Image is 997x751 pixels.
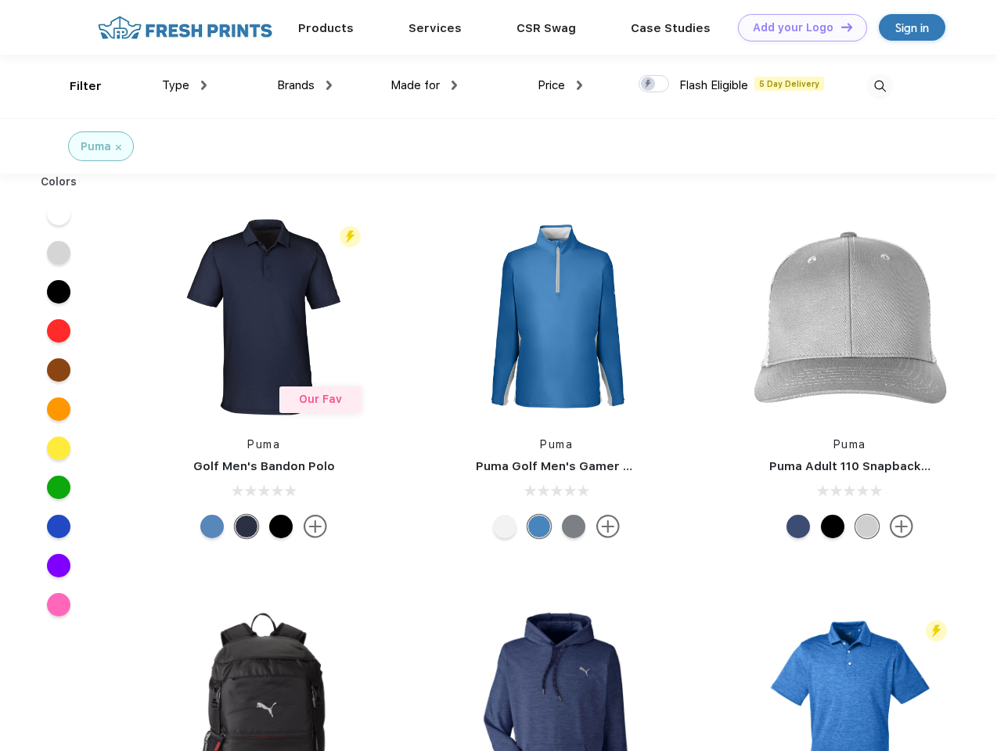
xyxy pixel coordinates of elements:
img: flash_active_toggle.svg [926,620,947,641]
img: func=resize&h=266 [160,213,368,421]
div: Lake Blue [200,515,224,538]
img: DT [841,23,852,31]
a: Sign in [879,14,945,41]
span: Price [538,78,565,92]
a: Puma [247,438,280,451]
span: Made for [391,78,440,92]
a: Services [409,21,462,35]
img: desktop_search.svg [867,74,893,99]
div: Quiet Shade [562,515,585,538]
div: Puma Black [269,515,293,538]
div: Filter [70,77,102,95]
img: dropdown.png [452,81,457,90]
div: Bright Cobalt [527,515,551,538]
img: func=resize&h=266 [746,213,954,421]
span: Flash Eligible [679,78,748,92]
a: Puma [833,438,866,451]
img: more.svg [304,515,327,538]
a: CSR Swag [516,21,576,35]
div: Colors [29,174,89,190]
div: Pma Blk Pma Blk [821,515,844,538]
a: Products [298,21,354,35]
span: 5 Day Delivery [754,77,824,91]
span: Type [162,78,189,92]
div: Quarry Brt Whit [855,515,879,538]
div: Bright White [493,515,516,538]
div: Navy Blazer [235,515,258,538]
img: fo%20logo%202.webp [93,14,277,41]
a: Golf Men's Bandon Polo [193,459,335,473]
img: flash_active_toggle.svg [340,226,361,247]
a: Puma Golf Men's Gamer Golf Quarter-Zip [476,459,723,473]
a: Puma [540,438,573,451]
img: dropdown.png [577,81,582,90]
img: filter_cancel.svg [116,145,121,150]
div: Peacoat Qut Shd [786,515,810,538]
img: dropdown.png [326,81,332,90]
img: func=resize&h=266 [452,213,660,421]
span: Our Fav [299,393,342,405]
img: more.svg [890,515,913,538]
div: Puma [81,138,111,155]
div: Sign in [895,19,929,37]
span: Brands [277,78,315,92]
img: dropdown.png [201,81,207,90]
div: Add your Logo [753,21,833,34]
img: more.svg [596,515,620,538]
